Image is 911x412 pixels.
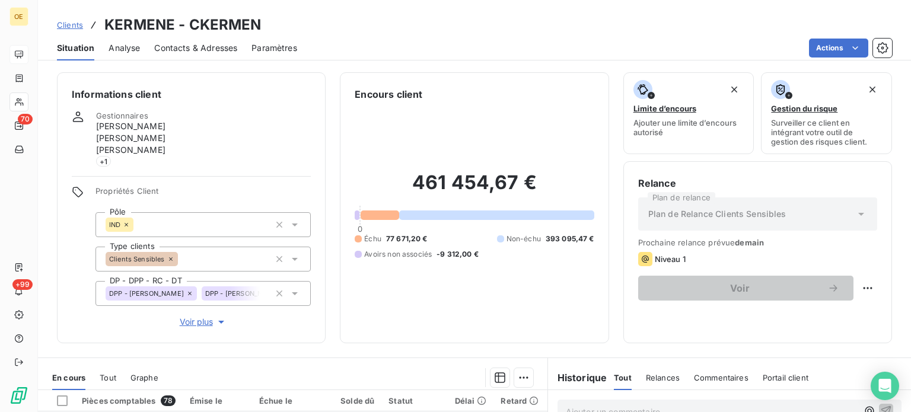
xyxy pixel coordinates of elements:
button: Actions [809,39,868,58]
span: IND [109,221,120,228]
span: Surveiller ce client en intégrant votre outil de gestion des risques client. [771,118,882,146]
span: + 1 [96,156,111,167]
img: Logo LeanPay [9,386,28,405]
button: Voir [638,276,853,301]
span: Voir plus [180,316,227,328]
span: 393 095,47 € [546,234,594,244]
span: DPP - [PERSON_NAME] [109,290,184,297]
span: Propriétés Client [95,186,311,203]
span: -9 312,00 € [437,249,479,260]
h6: Informations client [72,87,311,101]
a: Clients [57,19,83,31]
div: OE [9,7,28,26]
span: +99 [12,279,33,290]
span: Commentaires [694,373,748,382]
span: Clients [57,20,83,30]
span: Paramètres [251,42,297,54]
div: Solde dû [327,396,375,405]
span: Niveau 1 [655,254,686,264]
input: Ajouter une valeur [133,219,143,230]
span: 77 671,20 € [386,234,428,244]
span: Tout [100,373,116,382]
span: [PERSON_NAME] [96,144,165,156]
div: Retard [501,396,539,405]
button: Voir plus [95,315,311,328]
input: Ajouter une valeur [260,288,270,299]
span: Gestion du risque [771,104,837,113]
span: Échu [364,234,381,244]
span: Prochaine relance prévue [638,238,877,247]
span: Ajouter une limite d’encours autorisé [633,118,744,137]
span: demain [735,238,764,247]
div: Pièces comptables [82,395,176,406]
span: 0 [358,224,362,234]
div: Émise le [190,396,245,405]
span: Tout [614,373,632,382]
h6: Historique [548,371,607,385]
h6: Relance [638,176,877,190]
input: Ajouter une valeur [178,254,187,264]
span: Limite d’encours [633,104,696,113]
button: Gestion du risqueSurveiller ce client en intégrant votre outil de gestion des risques client. [761,72,892,154]
h6: Encours client [355,87,422,101]
span: 78 [161,395,176,406]
span: [PERSON_NAME] [96,132,165,144]
span: 70 [18,114,33,124]
span: Plan de Relance Clients Sensibles [648,208,786,220]
span: Portail client [763,373,808,382]
span: Graphe [130,373,158,382]
span: En cours [52,373,85,382]
span: Non-échu [507,234,541,244]
span: Contacts & Adresses [154,42,237,54]
span: Gestionnaires [96,111,148,120]
span: [PERSON_NAME] [96,120,165,132]
span: Relances [646,373,680,382]
span: Avoirs non associés [364,249,432,260]
span: Analyse [109,42,140,54]
span: Situation [57,42,94,54]
div: Échue le [259,396,313,405]
span: DPP - [PERSON_NAME] [205,290,280,297]
h3: KERMENE - CKERMEN [104,14,262,36]
h2: 461 454,67 € [355,171,594,206]
div: Statut [388,396,440,405]
span: Clients Sensibles [109,255,165,263]
span: Voir [652,283,827,293]
div: Open Intercom Messenger [871,372,899,400]
button: Limite d’encoursAjouter une limite d’encours autorisé [623,72,754,154]
div: Délai [455,396,487,405]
